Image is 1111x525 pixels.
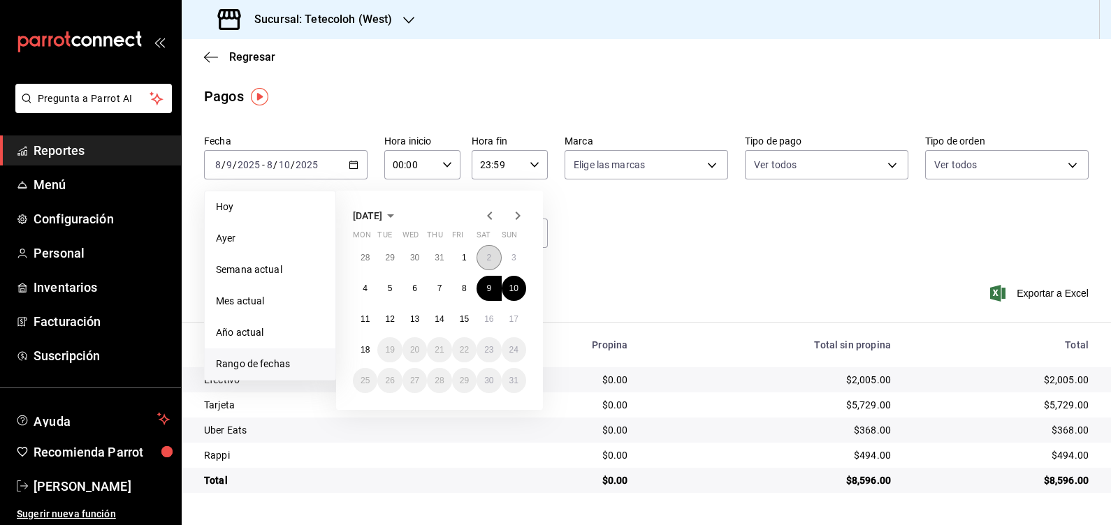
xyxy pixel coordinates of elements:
[993,285,1089,302] button: Exportar a Excel
[427,337,451,362] button: August 21, 2025
[216,200,324,214] span: Hoy
[650,423,891,437] div: $368.00
[452,337,477,362] button: August 22, 2025
[462,253,467,262] abbr: August 1, 2025
[273,159,277,170] span: /
[216,262,324,277] span: Semana actual
[204,473,473,487] div: Total
[204,423,473,437] div: Uber Eats
[410,314,419,324] abbr: August 13, 2025
[361,253,370,262] abbr: July 28, 2025
[402,306,427,332] button: August 13, 2025
[251,88,268,105] button: Tooltip marker
[295,159,319,170] input: ----
[477,245,501,270] button: August 2, 2025
[913,473,1089,487] div: $8,596.00
[278,159,291,170] input: --
[215,159,222,170] input: --
[452,245,477,270] button: August 1, 2025
[913,373,1089,387] div: $2,005.00
[385,253,394,262] abbr: July 29, 2025
[204,398,473,412] div: Tarjeta
[452,368,477,393] button: August 29, 2025
[509,283,518,293] abbr: August 10, 2025
[437,283,442,293] abbr: August 7, 2025
[216,294,324,309] span: Mes actual
[17,507,170,522] span: Sugerir nueva función
[472,136,548,146] label: Hora fin
[925,136,1089,146] label: Tipo de orden
[509,314,518,324] abbr: August 17, 2025
[427,245,451,270] button: July 31, 2025
[427,276,451,301] button: August 7, 2025
[363,283,368,293] abbr: August 4, 2025
[913,423,1089,437] div: $368.00
[229,50,275,64] span: Regresar
[353,207,399,224] button: [DATE]
[34,209,170,228] span: Configuración
[361,345,370,355] abbr: August 18, 2025
[412,283,417,293] abbr: August 6, 2025
[402,245,427,270] button: July 30, 2025
[754,158,797,172] span: Ver todos
[377,276,402,301] button: August 5, 2025
[154,36,165,47] button: open_drawer_menu
[237,159,261,170] input: ----
[34,141,170,160] span: Reportes
[243,11,392,28] h3: Sucursal: Tetecoloh (West)
[204,448,473,462] div: Rappi
[402,337,427,362] button: August 20, 2025
[452,230,463,245] abbr: Friday
[650,398,891,412] div: $5,729.00
[509,345,518,355] abbr: August 24, 2025
[460,314,469,324] abbr: August 15, 2025
[502,276,526,301] button: August 10, 2025
[34,312,170,331] span: Facturación
[477,368,501,393] button: August 30, 2025
[452,306,477,332] button: August 15, 2025
[385,345,394,355] abbr: August 19, 2025
[427,230,442,245] abbr: Thursday
[216,231,324,246] span: Ayer
[486,253,491,262] abbr: August 2, 2025
[385,314,394,324] abbr: August 12, 2025
[574,158,645,172] span: Elige las marcas
[934,158,977,172] span: Ver todos
[402,230,419,245] abbr: Wednesday
[650,373,891,387] div: $2,005.00
[233,159,237,170] span: /
[410,376,419,385] abbr: August 27, 2025
[495,448,627,462] div: $0.00
[565,136,728,146] label: Marca
[361,314,370,324] abbr: August 11, 2025
[427,368,451,393] button: August 28, 2025
[361,376,370,385] abbr: August 25, 2025
[477,306,501,332] button: August 16, 2025
[427,306,451,332] button: August 14, 2025
[402,276,427,301] button: August 6, 2025
[435,253,444,262] abbr: July 31, 2025
[650,473,891,487] div: $8,596.00
[913,398,1089,412] div: $5,729.00
[460,376,469,385] abbr: August 29, 2025
[435,345,444,355] abbr: August 21, 2025
[452,276,477,301] button: August 8, 2025
[502,306,526,332] button: August 17, 2025
[388,283,393,293] abbr: August 5, 2025
[511,253,516,262] abbr: August 3, 2025
[495,423,627,437] div: $0.00
[34,278,170,297] span: Inventarios
[477,230,491,245] abbr: Saturday
[204,86,244,107] div: Pagos
[10,101,172,116] a: Pregunta a Parrot AI
[435,314,444,324] abbr: August 14, 2025
[34,175,170,194] span: Menú
[377,368,402,393] button: August 26, 2025
[34,411,152,427] span: Ayuda
[34,443,170,461] span: Recomienda Parrot
[262,159,265,170] span: -
[34,244,170,262] span: Personal
[502,337,526,362] button: August 24, 2025
[216,325,324,340] span: Año actual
